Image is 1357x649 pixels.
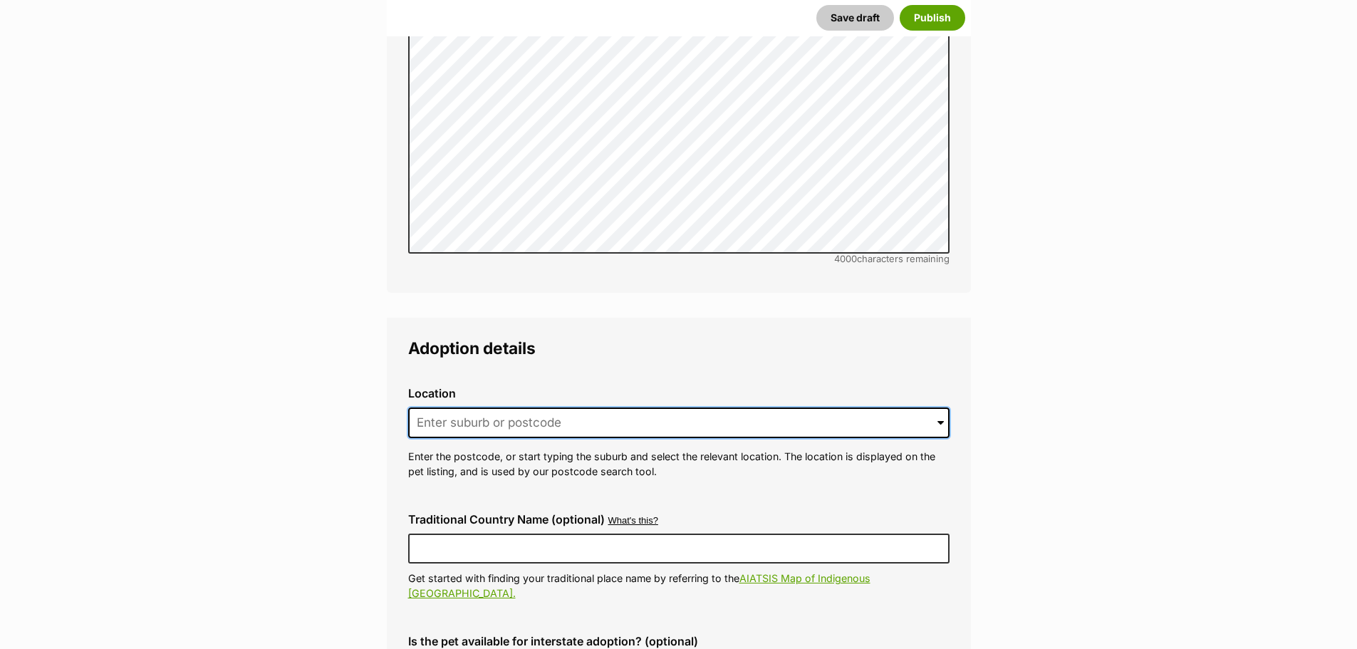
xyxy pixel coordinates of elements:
label: Is the pet available for interstate adoption? (optional) [408,635,950,648]
button: Publish [900,5,965,31]
legend: Adoption details [408,339,950,358]
label: Traditional Country Name (optional) [408,513,605,526]
p: Get started with finding your traditional place name by referring to the [408,571,950,601]
input: Enter suburb or postcode [408,407,950,439]
button: What's this? [608,516,658,526]
span: 4000 [834,253,857,264]
button: Save draft [816,5,894,31]
div: characters remaining [408,254,950,264]
p: Enter the postcode, or start typing the suburb and select the relevant location. The location is ... [408,449,950,479]
label: Location [408,387,950,400]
